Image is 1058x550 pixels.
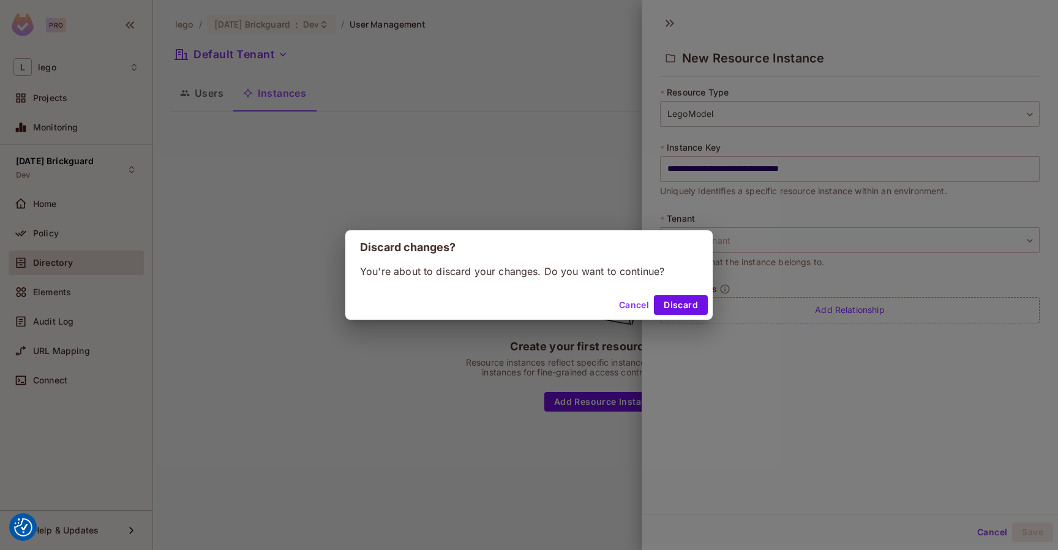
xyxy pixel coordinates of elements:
[360,265,698,278] p: You're about to discard your changes. Do you want to continue?
[614,295,654,315] button: Cancel
[14,518,32,537] button: Consent Preferences
[654,295,708,315] button: Discard
[345,230,713,265] h2: Discard changes?
[14,518,32,537] img: Revisit consent button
